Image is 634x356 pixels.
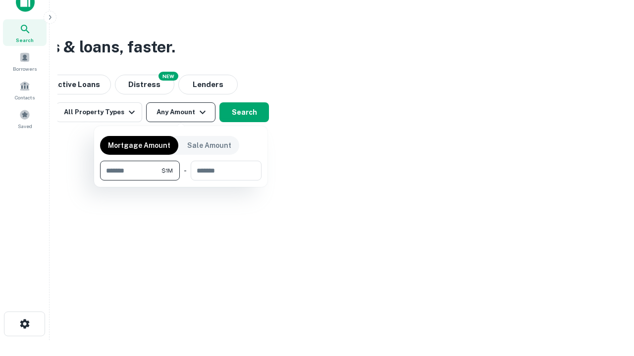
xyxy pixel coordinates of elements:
p: Mortgage Amount [108,140,170,151]
div: - [184,161,187,180]
p: Sale Amount [187,140,231,151]
iframe: Chat Widget [584,277,634,324]
span: $1M [161,166,173,175]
